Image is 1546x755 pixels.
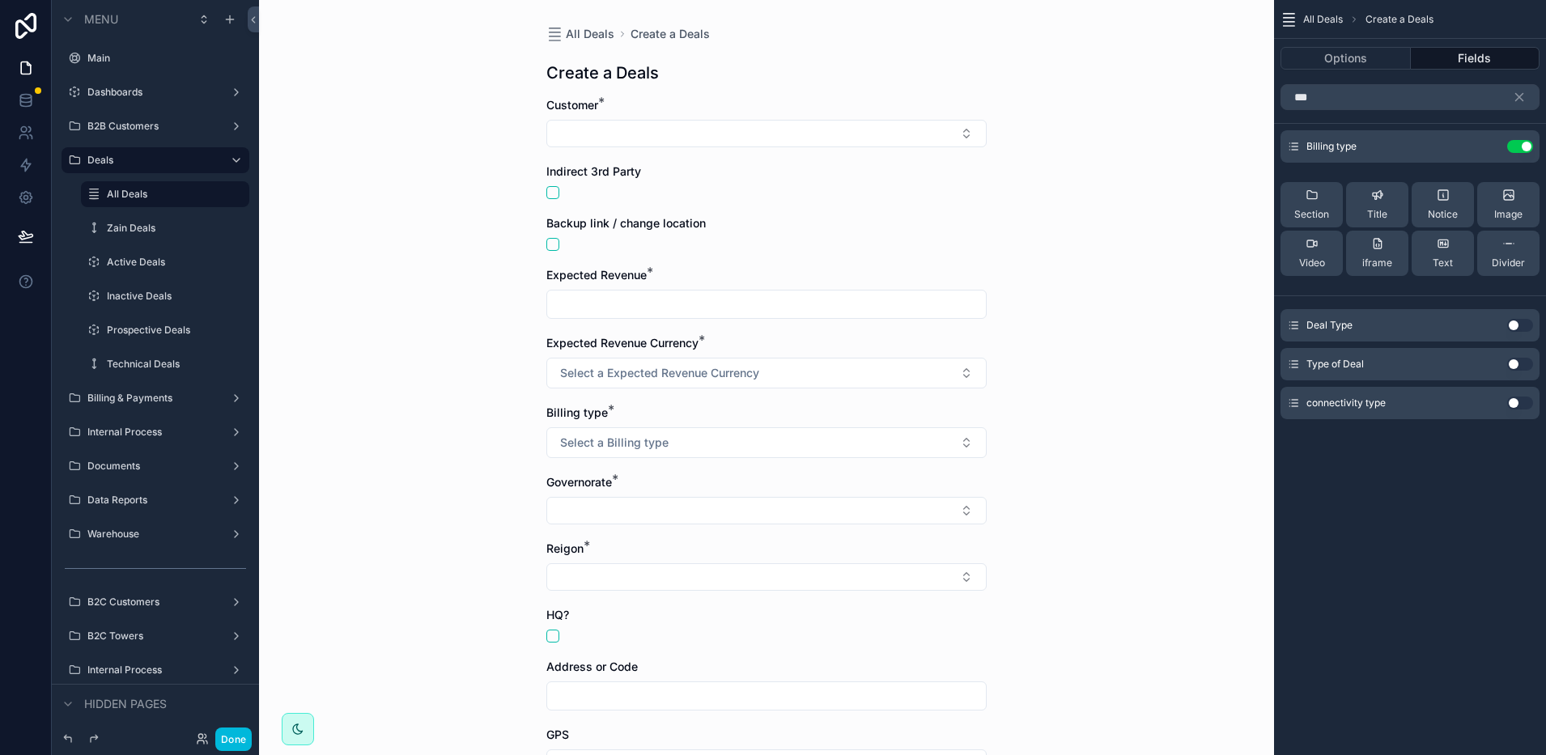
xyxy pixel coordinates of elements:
label: Warehouse [87,528,217,541]
label: B2B Customers [87,120,217,133]
button: iframe [1346,231,1408,276]
span: Billing type [546,405,608,419]
label: Prospective Deals [107,324,240,337]
span: Select a Billing type [560,435,669,451]
span: Deal Type [1306,319,1353,332]
button: Video [1281,231,1343,276]
h1: Create a Deals [546,62,659,84]
span: Address or Code [546,660,638,673]
button: Title [1346,182,1408,227]
label: Zain Deals [107,222,240,235]
label: B2C Towers [87,630,217,643]
label: Inactive Deals [107,290,240,303]
button: Options [1281,47,1411,70]
button: Notice [1412,182,1474,227]
span: All Deals [1303,13,1343,26]
span: GPS [546,727,569,741]
label: Deals [87,154,217,167]
a: All Deals [546,26,614,42]
button: Text [1412,231,1474,276]
button: Done [215,727,252,751]
label: Documents [87,460,217,473]
span: Backup link / change location [546,216,706,230]
a: Create a Deals [631,26,710,42]
span: Type of Deal [1306,358,1364,371]
button: Divider [1477,231,1540,276]
button: Fields [1411,47,1540,70]
span: Select a Expected Revenue Currency [560,365,759,381]
button: Select Button [546,563,987,591]
label: Active Deals [107,256,240,269]
span: Expected Revenue [546,268,647,282]
span: Notice [1428,208,1458,221]
button: Select Button [546,358,987,388]
span: connectivity type [1306,397,1386,409]
button: Section [1281,182,1343,227]
span: Reigon [546,541,584,555]
label: Dashboards [87,86,217,99]
span: All Deals [566,26,614,42]
span: Governorate [546,475,612,489]
span: HQ? [546,608,569,621]
span: iframe [1362,257,1392,269]
span: Section [1294,208,1329,221]
span: Create a Deals [1365,13,1433,26]
button: Select Button [546,497,987,524]
span: Image [1494,208,1523,221]
label: Billing & Payments [87,392,217,405]
span: Divider [1492,257,1525,269]
button: Image [1477,182,1540,227]
span: Menu [84,11,118,28]
span: Expected Revenue Currency [546,336,699,350]
button: Select Button [546,120,987,147]
label: All Deals [107,188,240,201]
label: B2C Customers [87,596,217,609]
label: Data Reports [87,494,217,507]
span: Hidden pages [84,696,167,712]
span: Text [1433,257,1453,269]
span: Title [1367,208,1387,221]
span: Billing type [1306,140,1357,153]
button: Select Button [546,427,987,458]
span: Indirect 3rd Party [546,164,641,178]
span: Customer [546,98,598,112]
label: Internal Process [87,664,217,677]
span: Video [1299,257,1325,269]
label: Technical Deals [107,358,240,371]
label: Main [87,52,240,65]
label: Internal Process [87,426,217,439]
